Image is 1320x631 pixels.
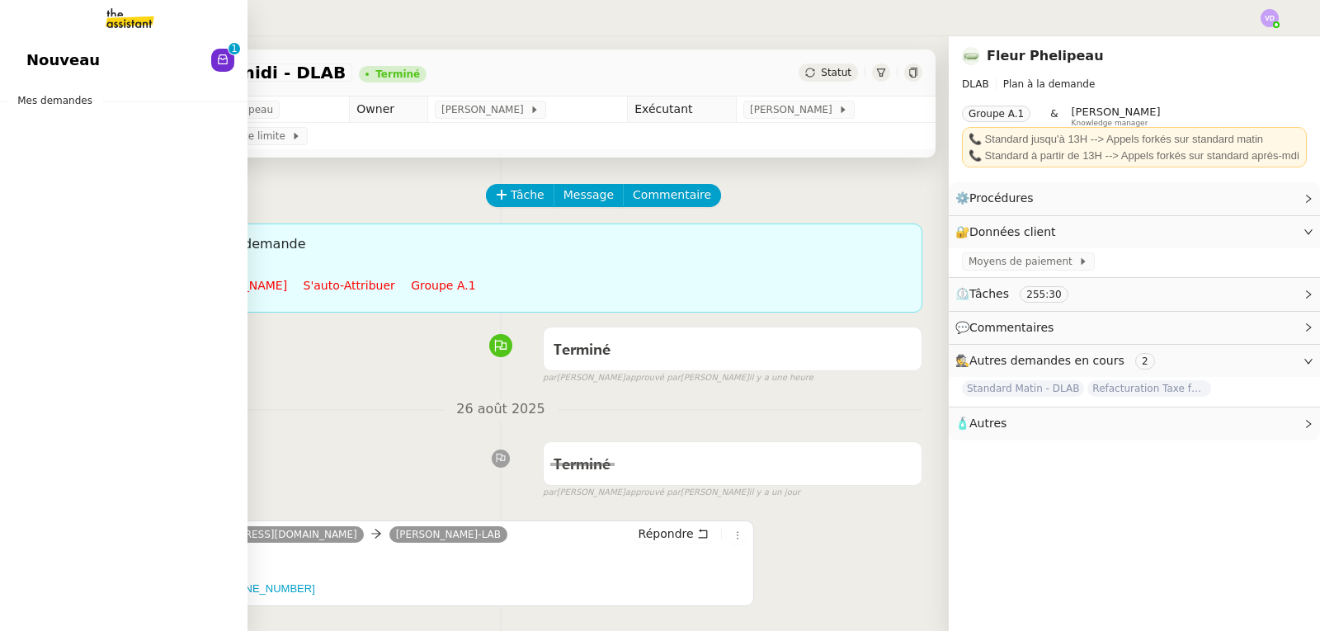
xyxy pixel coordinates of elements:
[1087,380,1211,397] span: Refacturation Taxe foncière 2025
[955,287,1082,300] span: ⏲️
[623,184,721,207] button: Commentaire
[821,67,851,78] span: Statut
[749,371,813,385] span: il y a une heure
[955,417,1006,430] span: 🧴
[486,184,554,207] button: Tâche
[229,43,240,54] nz-badge-sup: 1
[749,486,800,500] span: il y a un jour
[949,345,1320,377] div: 🕵️Autres demandes en cours 2
[969,148,1300,164] div: 📞 Standard à partir de 13H --> Appels forkés sur standard après-mdi
[969,321,1054,334] span: Commentaires
[554,184,624,207] button: Message
[628,97,737,123] td: Exécutant
[969,417,1006,430] span: Autres
[543,371,813,385] small: [PERSON_NAME] [PERSON_NAME]
[219,582,315,595] a: [PHONE_NUMBER]
[625,486,681,500] span: approuvé par
[639,525,694,542] span: Répondre
[304,279,395,292] a: S'auto-attribuer
[122,233,909,256] span: Initialisation de la demande
[969,225,1056,238] span: Données client
[1135,353,1155,370] nz-tag: 2
[1072,119,1148,128] span: Knowledge manager
[962,106,1030,122] nz-tag: Groupe A.1
[1072,106,1161,127] app-user-label: Knowledge manager
[969,131,1300,148] div: 📞 Standard jusqu'à 13H --> Appels forkés sur standard matin
[969,287,1009,300] span: Tâches
[955,321,1061,334] span: 💬
[949,182,1320,214] div: ⚙️Procédures
[633,525,714,543] button: Répondre
[750,101,838,118] span: [PERSON_NAME]
[554,343,610,358] span: Terminé
[949,278,1320,310] div: ⏲️Tâches 255:30
[411,279,475,292] a: Groupe a.1
[1261,9,1279,27] img: svg
[350,97,428,123] td: Owner
[543,486,557,500] span: par
[543,371,557,385] span: par
[633,186,711,205] span: Commentaire
[1072,106,1161,118] span: [PERSON_NAME]
[375,69,420,79] div: Terminé
[949,216,1320,248] div: 🔐Données client
[987,48,1104,64] a: Fleur Phelipeau
[231,43,238,58] p: 1
[1050,106,1058,127] span: &
[962,47,980,65] img: 7f9b6497-4ade-4d5b-ae17-2cbe23708554
[962,380,1084,397] span: Standard Matin - DLAB
[26,48,100,73] span: Nouveau
[543,486,800,500] small: [PERSON_NAME] [PERSON_NAME]
[1020,286,1068,303] nz-tag: 255:30
[969,191,1034,205] span: Procédures
[87,549,747,572] h4: Appel reçu -
[962,78,989,90] span: DLAB
[969,354,1124,367] span: Autres demandes en cours
[441,101,530,118] span: [PERSON_NAME]
[625,371,681,385] span: approuvé par
[949,312,1320,344] div: 💬Commentaires
[563,186,614,205] span: Message
[969,253,1078,270] span: Moyens de paiement
[955,223,1063,242] span: 🔐
[87,581,747,597] h5: Appel manqué de la part de
[443,398,558,421] span: 26 août 2025
[511,186,544,205] span: Tâche
[7,92,102,109] span: Mes demandes
[389,527,507,542] a: [PERSON_NAME]-LAB
[955,189,1041,208] span: ⚙️
[554,458,610,473] span: Terminé
[955,354,1162,367] span: 🕵️
[949,407,1320,440] div: 🧴Autres
[1003,78,1096,90] span: Plan à la demande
